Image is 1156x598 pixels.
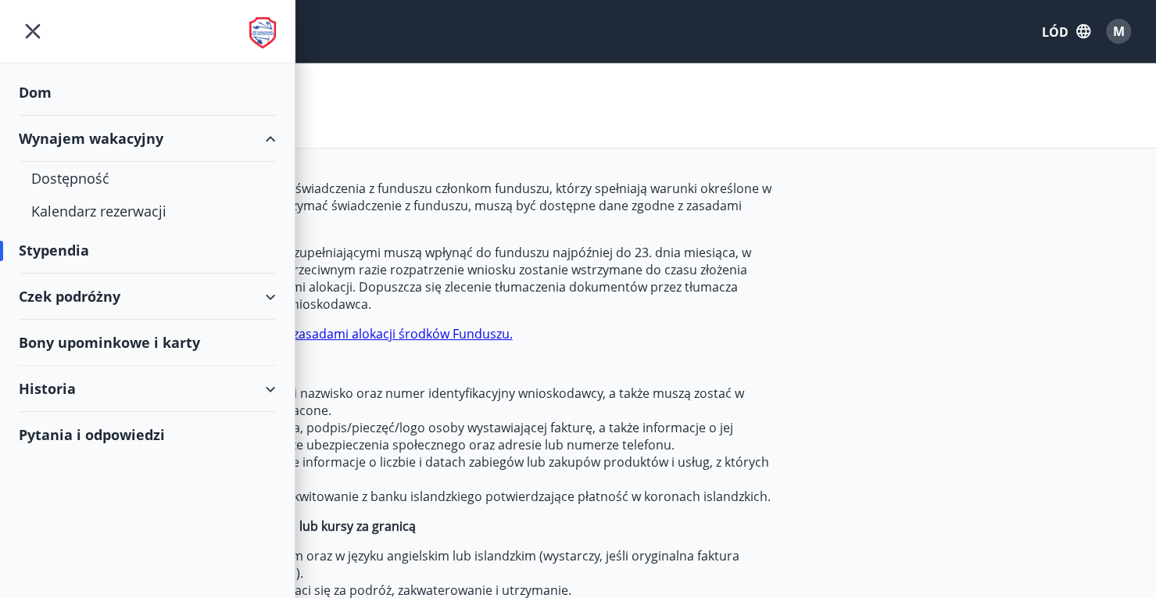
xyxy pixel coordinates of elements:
[19,17,47,45] button: menu
[19,333,200,352] font: Bony upominkowe i karty
[66,419,733,453] font: Faktura musi zawierać datę wystawienia, podpis/pieczęć/logo osoby wystawiającej fakturę, a także ...
[1036,16,1097,46] button: LÓD
[19,287,120,306] font: Czek podróżny
[19,129,163,148] font: Wynajem wakacyjny
[31,169,109,188] font: Dostępność
[1100,13,1137,50] button: M
[293,325,513,342] a: zasadami alokacji środków Funduszu.
[19,83,52,102] font: Dom
[19,425,165,444] font: Pytania i odpowiedzi
[19,241,89,260] font: Stypendia
[1113,23,1125,40] font: M
[66,385,744,419] font: Wszystkie faktury muszą zawierać imię i nazwisko oraz numer identyfikacyjny wnioskodawcy, a także...
[31,202,166,220] font: Kalendarz rezerwacji
[249,17,276,48] img: logo_związku
[34,180,771,231] font: Fundusz Ubezpieczeń Zdrowotnych wypłaca świadczenia z funduszu członkom funduszu, którzy spełniaj...
[34,244,751,313] font: Wnioski wraz z poprawnymi dokumentami uzupełniającymi muszą wpłynąć do funduszu najpóźniej do 23....
[66,488,771,505] font: Potwierdzeniem zapłaty faktury jest pokwitowanie z banku islandzkiego potwierdzające płatność w k...
[66,547,739,582] font: Oryginalna faktura w języku oryginalnym oraz w języku angielskim lub islandzkim (wystarczy, jeśli...
[1042,23,1068,41] font: LÓD
[66,453,769,488] font: Na fakturze muszą zostać uwzględnione informacje o liczbie i datach zabiegów lub zakupów produktó...
[19,379,76,398] font: Historia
